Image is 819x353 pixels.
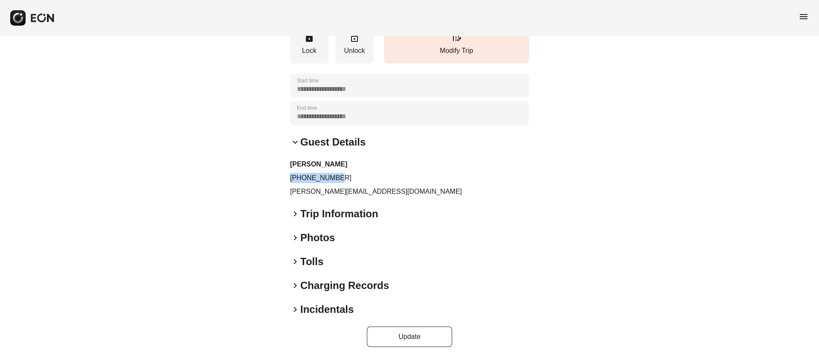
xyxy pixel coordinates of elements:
span: keyboard_arrow_right [290,233,300,243]
button: Update [367,327,452,347]
span: keyboard_arrow_right [290,209,300,219]
span: lock_open [349,32,360,43]
span: lock [304,32,314,43]
button: Modify Trip [384,28,529,64]
span: keyboard_arrow_down [290,137,300,147]
h2: Guest Details [300,135,366,149]
p: Modify Trip [388,46,525,56]
h2: Trip Information [300,207,378,221]
button: Lock [290,28,328,64]
p: [PERSON_NAME][EMAIL_ADDRESS][DOMAIN_NAME] [290,187,529,197]
h2: Photos [300,231,335,245]
h3: [PERSON_NAME] [290,159,529,169]
p: Unlock [340,46,369,56]
h2: Tolls [300,255,323,268]
span: menu [799,12,809,22]
p: [PHONE_NUMBER] [290,173,529,183]
span: edit_road [451,32,462,43]
span: keyboard_arrow_right [290,257,300,267]
h2: Incidentals [300,303,354,316]
span: keyboard_arrow_right [290,280,300,291]
button: Unlock [335,28,374,64]
span: keyboard_arrow_right [290,304,300,315]
h2: Charging Records [300,279,389,292]
p: Lock [294,46,324,56]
